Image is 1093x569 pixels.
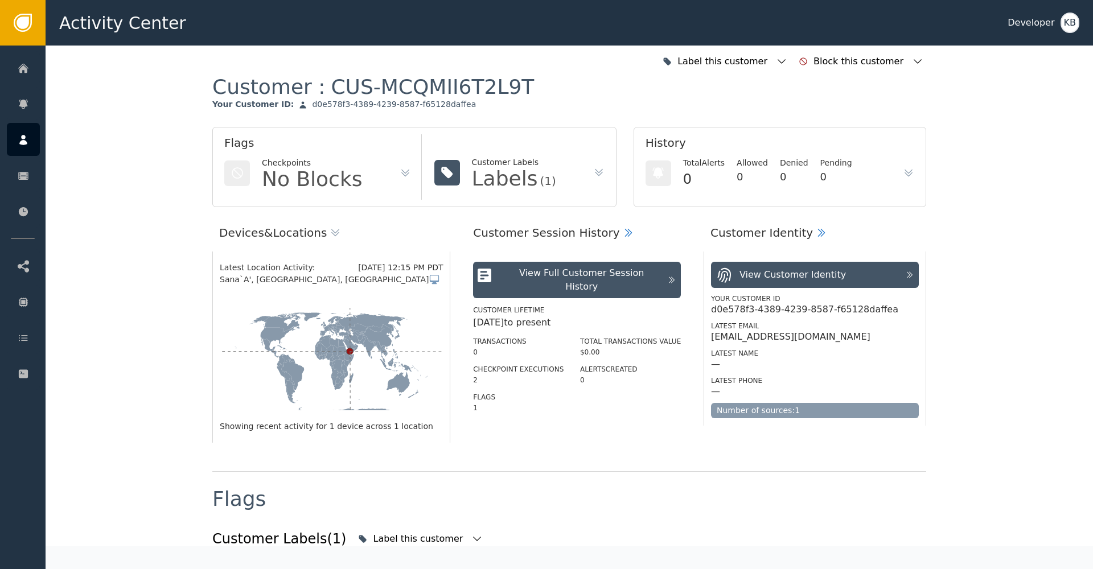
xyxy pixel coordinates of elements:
div: Devices & Locations [219,224,327,241]
div: 1 [473,403,564,413]
div: Number of sources: 1 [711,403,919,418]
div: Latest Email [711,321,919,331]
div: Your Customer ID : [212,100,294,110]
div: Labels [472,168,538,189]
div: Showing recent activity for 1 device across 1 location [220,420,443,432]
div: View Customer Identity [739,268,846,282]
div: Developer [1008,16,1054,30]
div: — [711,386,720,397]
div: Allowed [737,157,768,169]
div: 0 [737,169,768,184]
label: Total Transactions Value [580,337,681,345]
div: Customer Identity [710,224,813,241]
div: Latest Location Activity: [220,262,358,274]
label: Alerts Created [580,365,638,373]
label: Flags [473,393,495,401]
div: Total Alerts [683,157,725,169]
div: View Full Customer Session History [502,266,661,294]
div: [DATE] 12:15 PM PDT [358,262,443,274]
label: Checkpoint Executions [473,365,564,373]
div: Label this customer [373,532,466,546]
div: CUS-MCQMII6T2L9T [331,74,534,100]
div: Customer Session History [473,224,619,241]
div: $0.00 [580,347,681,357]
label: Customer Lifetime [473,306,544,314]
div: (1) [540,175,556,187]
button: KB [1061,13,1079,33]
button: Block this customer [796,49,926,74]
div: 0 [473,347,564,357]
div: No Blocks [262,169,363,189]
div: 0 [580,375,681,385]
div: Latest Phone [711,376,919,386]
div: Block this customer [813,55,906,68]
div: Flags [224,134,411,157]
div: Customer : [212,74,534,100]
div: [EMAIL_ADDRESS][DOMAIN_NAME] [711,331,870,343]
button: Label this customer [660,49,790,74]
button: View Customer Identity [711,262,919,288]
div: Pending [820,157,852,169]
div: Your Customer ID [711,294,919,304]
div: 0 [683,169,725,189]
span: Sana`A', [GEOGRAPHIC_DATA], [GEOGRAPHIC_DATA] [220,274,429,286]
div: Latest Name [711,348,919,358]
button: Label this customer [355,526,486,551]
div: Customer Labels (1) [212,529,346,549]
div: — [711,358,720,370]
div: Customer Labels [472,156,556,168]
label: Transactions [473,337,527,345]
span: Activity Center [59,10,186,36]
div: Checkpoints [262,157,363,169]
div: 2 [473,375,564,385]
div: Flags [212,489,266,509]
div: d0e578f3-4389-4239-8587-f65128daffea [312,100,476,110]
button: View Full Customer Session History [473,262,681,298]
div: d0e578f3-4389-4239-8587-f65128daffea [711,304,898,315]
div: 0 [820,169,852,184]
div: History [646,134,914,157]
div: Label this customer [677,55,770,68]
div: [DATE] to present [473,316,681,329]
div: 0 [780,169,808,184]
div: Denied [780,157,808,169]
